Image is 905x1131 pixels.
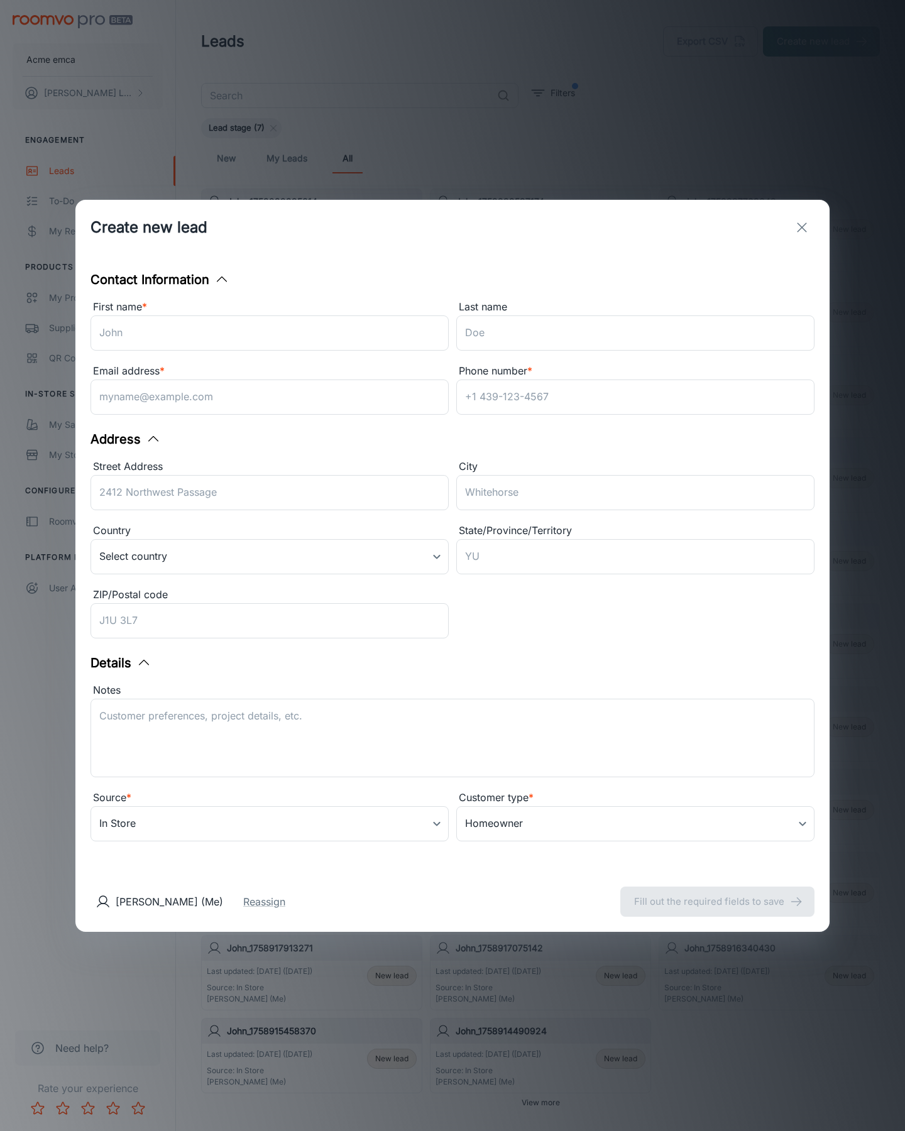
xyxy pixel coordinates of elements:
input: +1 439-123-4567 [456,380,814,415]
p: [PERSON_NAME] (Me) [116,894,223,909]
input: Doe [456,315,814,351]
div: Customer type [456,790,814,806]
input: John [90,315,449,351]
div: Notes [90,682,814,699]
div: Email address [90,363,449,380]
div: Homeowner [456,806,814,841]
div: City [456,459,814,475]
input: J1U 3L7 [90,603,449,638]
div: Country [90,523,449,539]
button: Contact Information [90,270,229,289]
input: YU [456,539,814,574]
button: exit [789,215,814,240]
div: In Store [90,806,449,841]
h1: Create new lead [90,216,207,239]
input: Whitehorse [456,475,814,510]
div: Select country [90,539,449,574]
button: Address [90,430,161,449]
div: Source [90,790,449,806]
div: Last name [456,299,814,315]
input: 2412 Northwest Passage [90,475,449,510]
div: State/Province/Territory [456,523,814,539]
div: Street Address [90,459,449,475]
div: First name [90,299,449,315]
input: myname@example.com [90,380,449,415]
div: Phone number [456,363,814,380]
div: ZIP/Postal code [90,587,449,603]
button: Details [90,653,151,672]
button: Reassign [243,894,285,909]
